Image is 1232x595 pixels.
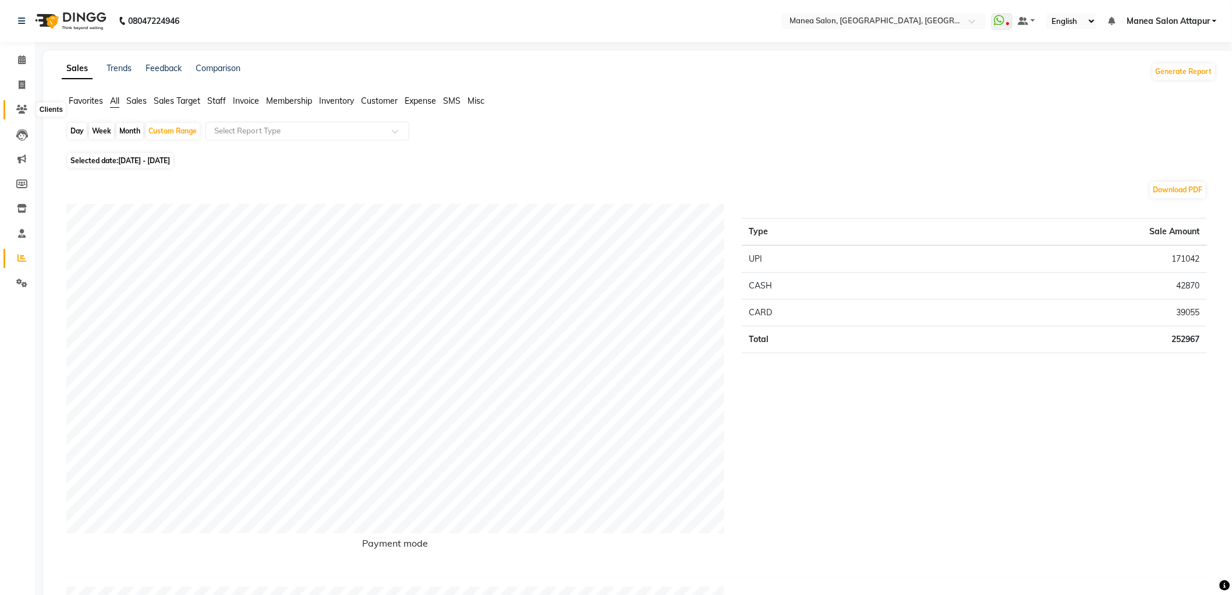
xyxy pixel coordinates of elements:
span: Inventory [319,96,354,106]
span: Misc [468,96,484,106]
div: Day [68,123,87,139]
div: Month [116,123,143,139]
td: 252967 [913,326,1207,353]
a: Feedback [146,63,182,73]
span: Favorites [69,96,103,106]
img: logo [30,5,109,37]
span: Staff [207,96,226,106]
div: Week [89,123,114,139]
div: Custom Range [146,123,200,139]
b: 08047224946 [128,5,179,37]
span: Membership [266,96,312,106]
span: Selected date: [68,153,173,168]
span: Sales [126,96,147,106]
a: Trends [107,63,132,73]
td: Total [742,326,913,353]
span: Expense [405,96,436,106]
span: All [110,96,119,106]
td: CASH [742,273,913,300]
td: 42870 [913,273,1207,300]
div: Clients [37,103,66,117]
td: CARD [742,300,913,326]
span: SMS [443,96,461,106]
td: UPI [742,245,913,273]
th: Sale Amount [913,219,1207,246]
span: [DATE] - [DATE] [118,156,170,165]
h6: Payment mode [66,538,724,554]
td: 171042 [913,245,1207,273]
span: Manea Salon Attapur [1127,15,1210,27]
span: Customer [361,96,398,106]
a: Sales [62,58,93,79]
button: Download PDF [1150,182,1206,198]
button: Generate Report [1153,64,1215,80]
th: Type [742,219,913,246]
span: Sales Target [154,96,200,106]
a: Comparison [196,63,240,73]
span: Invoice [233,96,259,106]
td: 39055 [913,300,1207,326]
